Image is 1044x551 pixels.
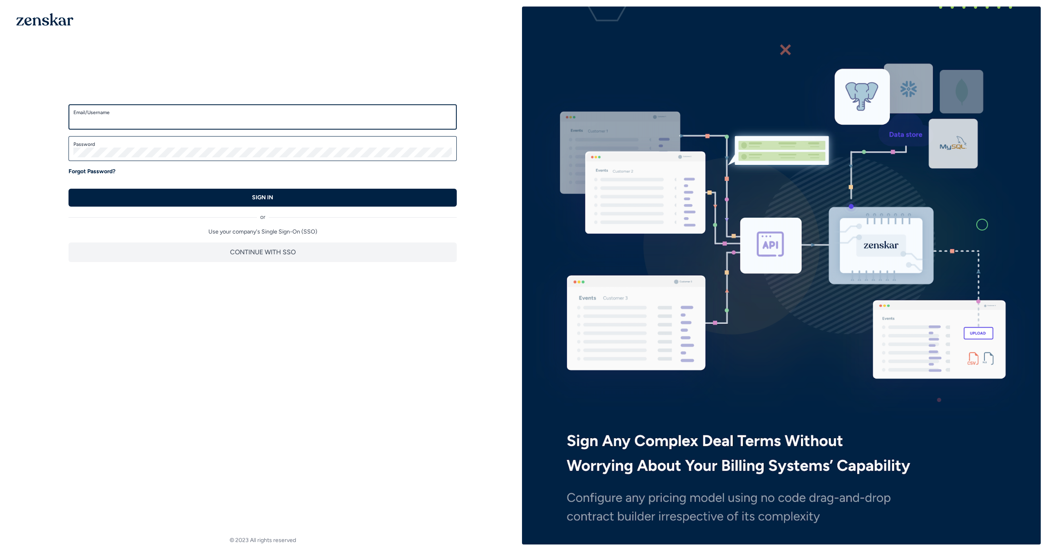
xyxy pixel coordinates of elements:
[16,13,73,26] img: 1OGAJ2xQqyY4LXKgY66KYq0eOWRCkrZdAb3gUhuVAqdWPZE9SRJmCz+oDMSn4zDLXe31Ii730ItAGKgCKgCCgCikA4Av8PJUP...
[69,189,457,207] button: SIGN IN
[3,536,522,544] footer: © 2023 All rights reserved
[69,207,457,221] div: or
[252,194,273,202] p: SIGN IN
[69,228,457,236] p: Use your company's Single Sign-On (SSO)
[73,141,452,148] label: Password
[69,242,457,262] button: CONTINUE WITH SSO
[69,168,115,176] a: Forgot Password?
[73,109,452,116] label: Email/Username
